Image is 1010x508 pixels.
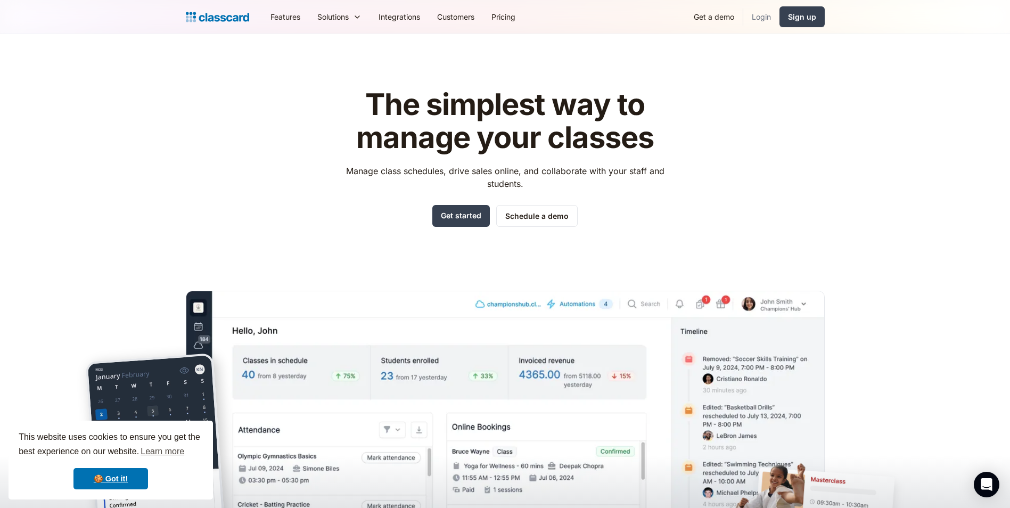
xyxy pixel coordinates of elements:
[432,205,490,227] a: Get started
[73,468,148,489] a: dismiss cookie message
[743,5,779,29] a: Login
[139,444,186,460] a: learn more about cookies
[336,165,674,190] p: Manage class schedules, drive sales online, and collaborate with your staff and students.
[317,11,349,22] div: Solutions
[370,5,429,29] a: Integrations
[788,11,816,22] div: Sign up
[974,472,999,497] div: Open Intercom Messenger
[9,421,213,499] div: cookieconsent
[19,431,203,460] span: This website uses cookies to ensure you get the best experience on our website.
[309,5,370,29] div: Solutions
[186,10,249,24] a: home
[483,5,524,29] a: Pricing
[685,5,743,29] a: Get a demo
[429,5,483,29] a: Customers
[496,205,578,227] a: Schedule a demo
[262,5,309,29] a: Features
[336,88,674,154] h1: The simplest way to manage your classes
[779,6,825,27] a: Sign up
